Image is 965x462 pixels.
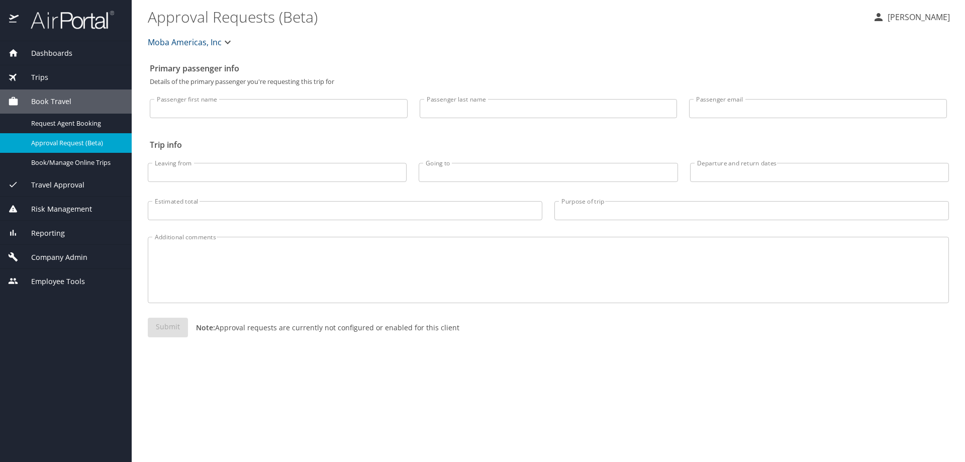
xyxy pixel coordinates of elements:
span: Company Admin [19,252,87,263]
button: [PERSON_NAME] [868,8,954,26]
button: Moba Americas, Inc [144,32,238,52]
h2: Primary passenger info [150,60,947,76]
span: Trips [19,72,48,83]
span: Book/Manage Online Trips [31,158,120,167]
span: Request Agent Booking [31,119,120,128]
span: Book Travel [19,96,71,107]
img: airportal-logo.png [20,10,114,30]
img: icon-airportal.png [9,10,20,30]
span: Risk Management [19,204,92,215]
h2: Trip info [150,137,947,153]
span: Travel Approval [19,179,84,191]
p: [PERSON_NAME] [885,11,950,23]
span: Dashboards [19,48,72,59]
span: Approval Request (Beta) [31,138,120,148]
strong: Note: [196,323,215,332]
span: Reporting [19,228,65,239]
p: Approval requests are currently not configured or enabled for this client [188,322,459,333]
span: Moba Americas, Inc [148,35,222,49]
h1: Approval Requests (Beta) [148,1,864,32]
p: Details of the primary passenger you're requesting this trip for [150,78,947,85]
span: Employee Tools [19,276,85,287]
